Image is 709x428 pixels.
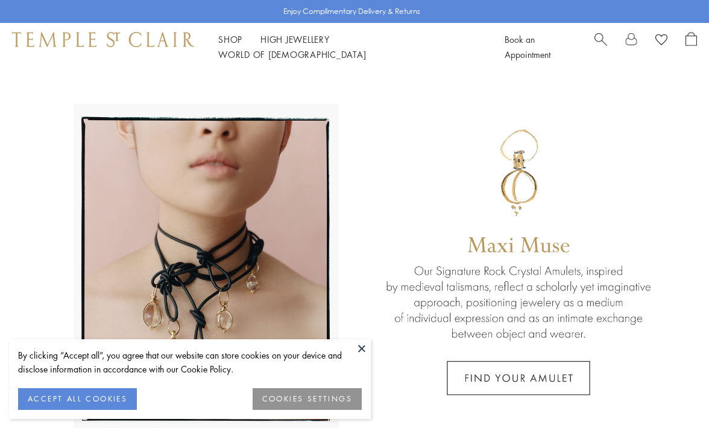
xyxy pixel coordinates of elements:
button: COOKIES SETTINGS [253,388,362,410]
p: Enjoy Complimentary Delivery & Returns [283,5,420,18]
a: Book an Appointment [505,33,550,60]
nav: Main navigation [218,32,477,62]
a: High JewelleryHigh Jewellery [260,33,330,45]
a: Search [594,32,607,62]
a: View Wishlist [655,32,667,50]
button: ACCEPT ALL COOKIES [18,388,137,410]
div: By clicking “Accept all”, you agree that our website can store cookies on your device and disclos... [18,348,362,376]
a: ShopShop [218,33,242,45]
img: Temple St. Clair [12,32,194,46]
a: Open Shopping Bag [685,32,697,62]
a: World of [DEMOGRAPHIC_DATA]World of [DEMOGRAPHIC_DATA] [218,48,366,60]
